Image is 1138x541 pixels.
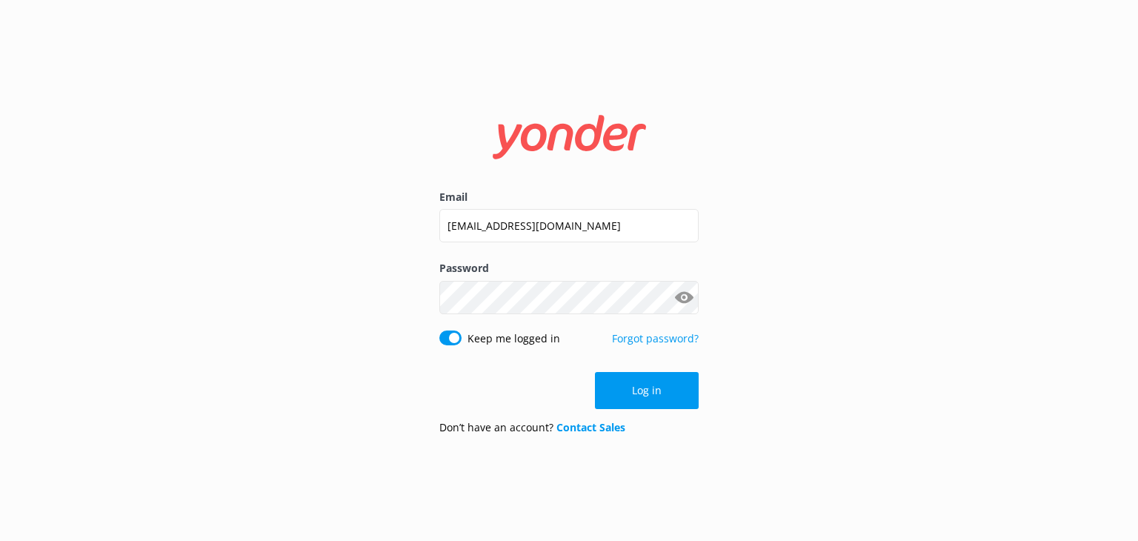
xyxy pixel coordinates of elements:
[612,331,699,345] a: Forgot password?
[595,372,699,409] button: Log in
[439,209,699,242] input: user@emailaddress.com
[467,331,560,347] label: Keep me logged in
[439,260,699,276] label: Password
[439,419,625,436] p: Don’t have an account?
[669,282,699,312] button: Show password
[439,189,699,205] label: Email
[556,420,625,434] a: Contact Sales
